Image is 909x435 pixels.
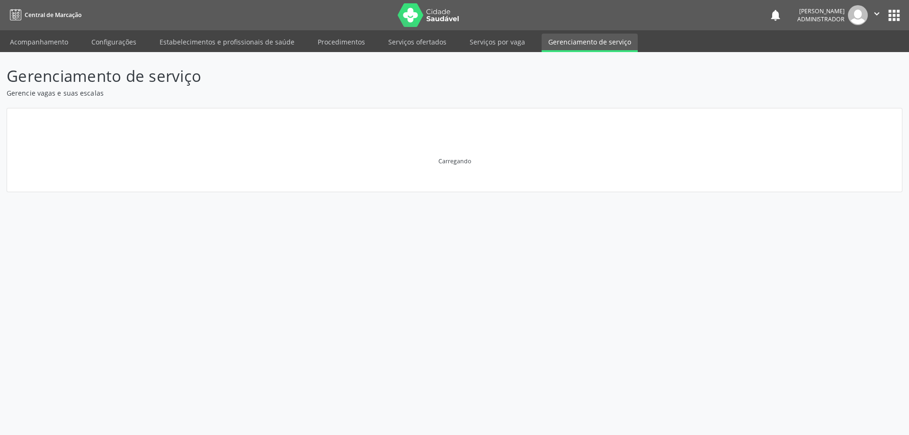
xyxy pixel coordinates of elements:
p: Gerenciamento de serviço [7,64,633,88]
i:  [872,9,882,19]
button: apps [886,7,902,24]
div: [PERSON_NAME] [797,7,845,15]
a: Serviços ofertados [382,34,453,50]
a: Configurações [85,34,143,50]
div: Carregando [438,157,471,165]
button: notifications [769,9,782,22]
p: Gerencie vagas e suas escalas [7,88,633,98]
a: Central de Marcação [7,7,81,23]
a: Estabelecimentos e profissionais de saúde [153,34,301,50]
img: img [848,5,868,25]
span: Administrador [797,15,845,23]
span: Central de Marcação [25,11,81,19]
a: Acompanhamento [3,34,75,50]
a: Procedimentos [311,34,372,50]
button:  [868,5,886,25]
a: Gerenciamento de serviço [542,34,638,52]
a: Serviços por vaga [463,34,532,50]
